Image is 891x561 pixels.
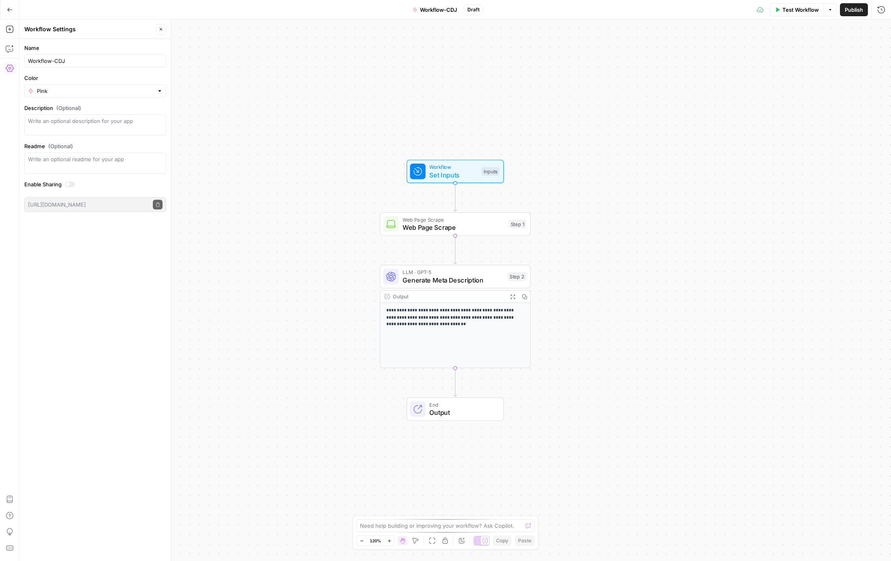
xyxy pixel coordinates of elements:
span: Draft [467,6,480,13]
span: Web Page Scrape [403,216,505,223]
label: Color [24,74,166,82]
span: (Optional) [56,104,81,112]
span: 120% [370,537,381,544]
button: Paste [515,535,535,546]
span: Copy [496,537,508,544]
label: Readme [24,142,166,150]
div: Step 2 [508,272,527,281]
label: Name [24,44,166,52]
label: Description [24,104,166,112]
span: LLM · GPT-5 [403,268,504,276]
span: Test Workflow [782,6,819,14]
div: Web Page ScrapeWeb Page ScrapeStep 1 [380,212,531,236]
span: Web Page Scrape [403,222,505,232]
span: (Optional) [48,142,73,150]
span: Paste [518,537,531,544]
span: Workflow-CDJ [420,6,457,14]
span: Set Inputs [429,170,478,180]
div: Inputs [482,167,499,176]
button: Test Workflow [770,3,824,16]
button: Publish [840,3,868,16]
span: End [429,401,495,408]
g: Edge from step_2 to end [454,368,456,397]
input: Pink [37,87,154,95]
div: Workflow Settings [24,25,153,33]
label: Enable Sharing [24,180,166,188]
input: Untitled [28,57,163,65]
div: WorkflowSet InputsInputs [380,160,531,183]
div: Output [393,293,504,300]
span: Generate Meta Description [403,275,504,285]
span: Output [429,408,495,417]
button: Copy [493,535,512,546]
div: EndOutput [380,397,531,421]
div: Step 1 [509,220,526,229]
span: Publish [845,6,863,14]
button: Workflow-CDJ [408,3,462,16]
g: Edge from start to step_1 [454,183,456,211]
g: Edge from step_1 to step_2 [454,236,456,264]
span: Workflow [429,163,478,171]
